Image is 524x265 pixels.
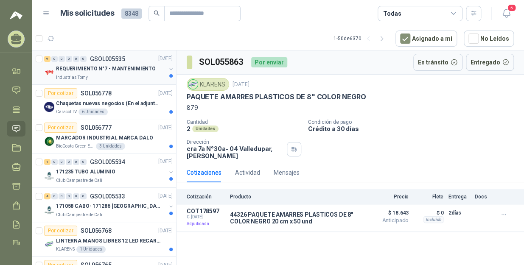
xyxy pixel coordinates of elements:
div: Unidades [192,126,219,132]
div: 0 [66,159,72,165]
div: 0 [80,193,87,199]
img: Company Logo [44,239,54,249]
div: 0 [51,193,58,199]
p: Cantidad [187,119,301,125]
a: 4 0 0 0 0 0 GSOL005533[DATE] Company Logo171058 CABO- 171286 [GEOGRAPHIC_DATA]Club Campestre de Cali [44,191,174,218]
p: Club Campestre de Cali [56,177,102,184]
p: 44326 PAQUETE AMARRES PLASTICOS DE 8" COLOR NEGRO 20 cm x 50 und [230,211,361,225]
div: 1 - 50 de 6370 [333,32,389,45]
p: Adjudicada [187,220,225,228]
p: 171058 CABO- 171286 [GEOGRAPHIC_DATA] [56,203,162,211]
button: 5 [499,6,514,21]
div: Por cotizar [44,226,77,236]
span: 8348 [121,8,142,19]
div: 0 [80,159,87,165]
p: [DATE] [158,124,173,132]
div: KLARENS [187,78,229,91]
p: Flete [414,194,443,200]
div: 0 [59,193,65,199]
img: Company Logo [44,102,54,112]
div: Todas [383,9,401,18]
div: 0 [59,159,65,165]
div: 1 Unidades [76,246,106,253]
div: 0 [73,159,79,165]
img: Company Logo [44,67,54,78]
a: 1 0 0 0 0 0 GSOL005534[DATE] Company Logo171235 TUBO ALUMINIOClub Campestre de Cali [44,157,174,184]
div: 3 Unidades [96,143,125,150]
span: search [154,10,160,16]
p: Caracol TV [56,109,77,115]
p: [DATE] [158,55,173,63]
div: Por enviar [251,57,287,67]
p: 2 días [448,208,470,218]
p: Crédito a 30 días [308,125,521,132]
span: C: [DATE] [187,215,225,220]
a: Por cotizarSOL056777[DATE] Company LogoMARCADOR INDUSTRIAL MARCA DALOBioCosta Green Energy S.A.S3... [32,119,176,153]
div: 6 Unidades [78,109,108,115]
h3: SOL055863 [199,56,244,69]
p: [DATE] [158,158,173,166]
div: 0 [73,193,79,199]
p: [DATE] [158,192,173,201]
div: 0 [80,56,87,62]
p: Docs [475,194,492,200]
p: [DATE] [158,227,173,235]
p: SOL056777 [81,125,112,131]
p: MARCADOR INDUSTRIAL MARCA DALO [56,134,153,142]
img: Company Logo [44,136,54,146]
a: Por cotizarSOL056778[DATE] Company LogoChaquetas nuevas negocios (En el adjunto mas informacion)C... [32,85,176,119]
p: SOL056778 [81,90,112,96]
p: Precio [366,194,409,200]
div: Cotizaciones [187,168,221,177]
div: 0 [51,159,58,165]
span: 5 [507,4,516,12]
p: BioCosta Green Energy S.A.S [56,143,94,150]
p: cra 7a N°30a- 04 Valledupar , [PERSON_NAME] [187,145,283,159]
span: $ 18.643 [366,208,409,218]
button: En tránsito [413,54,462,71]
p: Dirección [187,139,283,145]
div: Por cotizar [44,88,77,98]
button: Entregado [466,54,514,71]
div: 0 [66,56,72,62]
div: Incluido [423,216,443,223]
h1: Mis solicitudes [60,7,115,20]
img: Company Logo [44,170,54,181]
p: KLARENS [56,246,75,253]
a: Por cotizarSOL056768[DATE] Company LogoLINTERNA MANOS LIBRES 12 LED RECARGALEKLARENS1 Unidades [32,222,176,257]
p: Condición de pago [308,119,521,125]
p: Entrega [448,194,470,200]
p: Producto [230,194,361,200]
div: 4 [44,193,50,199]
img: Company Logo [188,80,198,89]
p: 171235 TUBO ALUMINIO [56,168,115,176]
p: Cotización [187,194,225,200]
div: 0 [66,193,72,199]
p: 879 [187,103,514,112]
p: 2 [187,125,191,132]
div: Mensajes [274,168,300,177]
p: SOL056768 [81,228,112,234]
p: Industrias Tomy [56,74,88,81]
p: [DATE] [233,81,249,89]
p: $ 0 [414,208,443,218]
p: REQUERIMIENTO N°7 - MANTENIMIENTO [56,65,156,73]
img: Logo peakr [10,10,22,20]
p: GSOL005534 [90,159,125,165]
p: GSOL005533 [90,193,125,199]
p: GSOL005535 [90,56,125,62]
button: Asignado a mi [395,31,457,47]
p: Club Campestre de Cali [56,212,102,218]
div: 1 [44,159,50,165]
span: Anticipado [366,218,409,223]
button: No Leídos [464,31,514,47]
p: LINTERNA MANOS LIBRES 12 LED RECARGALE [56,237,162,245]
div: 9 [44,56,50,62]
div: Por cotizar [44,123,77,133]
div: 0 [51,56,58,62]
img: Company Logo [44,205,54,215]
p: Chaquetas nuevas negocios (En el adjunto mas informacion) [56,100,162,108]
div: 0 [59,56,65,62]
p: COT178597 [187,208,225,215]
p: PAQUETE AMARRES PLASTICOS DE 8" COLOR NEGRO [187,92,366,101]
